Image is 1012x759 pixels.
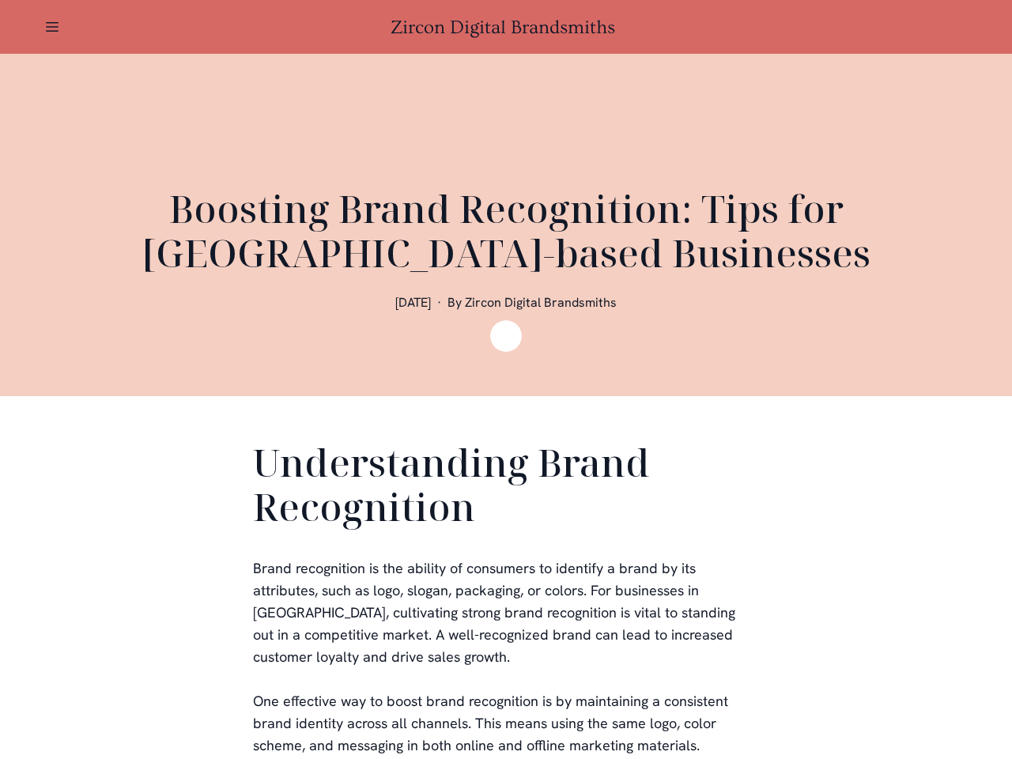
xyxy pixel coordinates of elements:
[126,187,885,275] h1: Boosting Brand Recognition: Tips for [GEOGRAPHIC_DATA]-based Businesses
[490,320,522,352] img: Zircon Digital Brandsmiths
[395,294,431,311] span: [DATE]
[447,294,617,311] span: By Zircon Digital Brandsmiths
[253,440,759,535] h2: Understanding Brand Recognition
[253,557,759,668] p: Brand recognition is the ability of consumers to identify a brand by its attributes, such as logo...
[391,17,621,38] a: Zircon Digital Brandsmiths
[437,294,441,311] span: ·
